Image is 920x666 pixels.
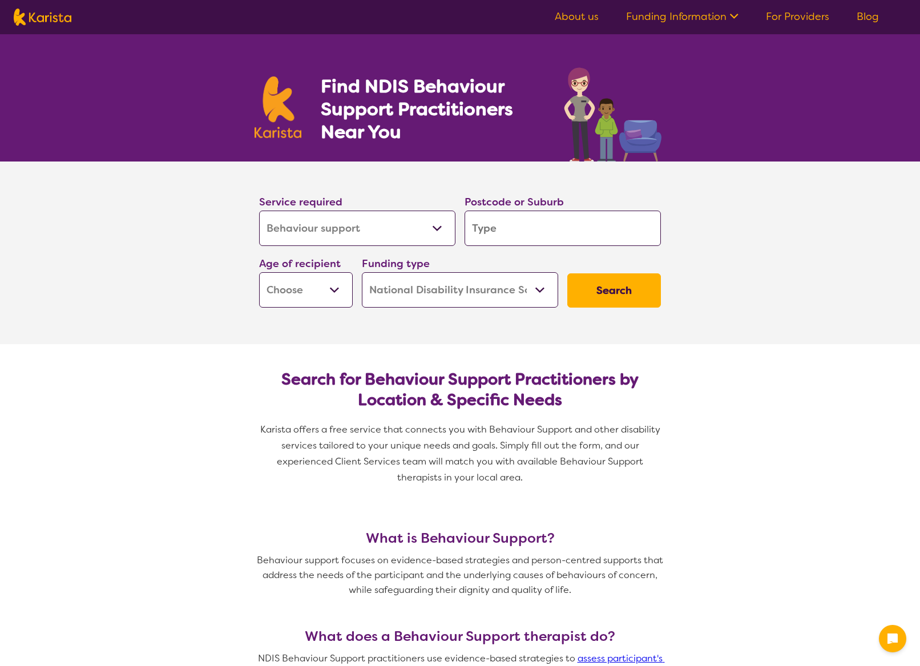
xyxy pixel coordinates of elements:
a: Funding Information [626,10,739,23]
a: Blog [857,10,879,23]
button: Search [567,273,661,308]
label: Funding type [362,257,430,271]
input: Type [465,211,661,246]
img: Karista logo [14,9,71,26]
img: Karista logo [255,76,301,138]
h3: What is Behaviour Support? [255,530,665,546]
p: Behaviour support focuses on evidence-based strategies and person-centred supports that address t... [255,553,665,598]
label: Age of recipient [259,257,341,271]
label: Postcode or Suburb [465,195,564,209]
h1: Find NDIS Behaviour Support Practitioners Near You [321,75,542,143]
a: For Providers [766,10,829,23]
h2: Search for Behaviour Support Practitioners by Location & Specific Needs [268,369,652,410]
img: behaviour-support [561,62,665,162]
h3: What does a Behaviour Support therapist do? [255,628,665,644]
p: Karista offers a free service that connects you with Behaviour Support and other disability servi... [255,422,665,486]
label: Service required [259,195,342,209]
a: About us [555,10,599,23]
